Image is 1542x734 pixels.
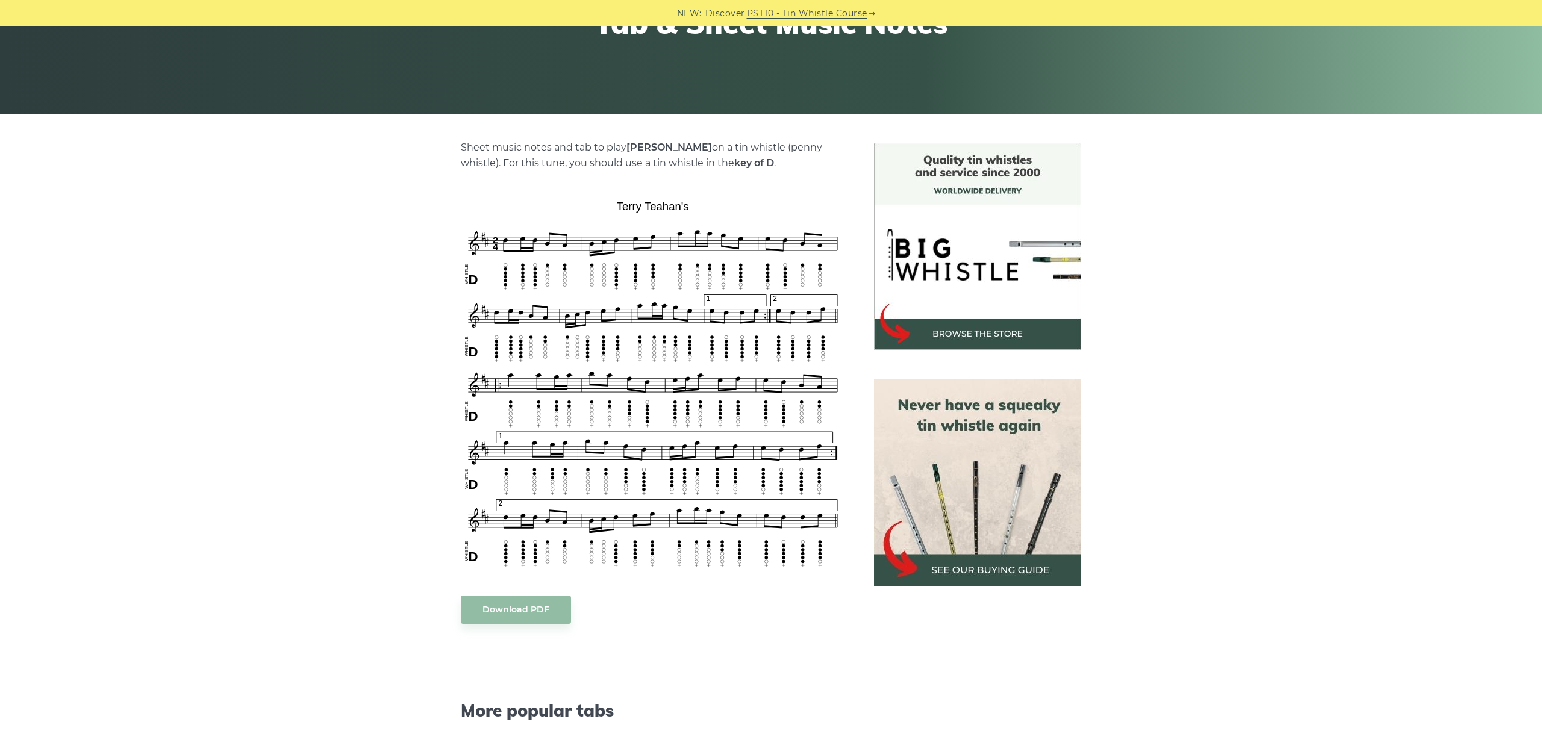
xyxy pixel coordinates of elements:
a: Download PDF [461,596,571,624]
strong: key of D [734,157,774,169]
a: PST10 - Tin Whistle Course [747,7,867,20]
span: More popular tabs [461,700,845,721]
span: Discover [705,7,745,20]
span: NEW: [677,7,702,20]
p: Sheet music notes and tab to play on a tin whistle (penny whistle). For this tune, you should use... [461,140,845,171]
strong: [PERSON_NAME] [626,142,712,153]
img: BigWhistle Tin Whistle Store [874,143,1081,350]
img: Terry Teahan's Tin Whistle Tabs & Sheet Music [461,196,845,571]
img: tin whistle buying guide [874,379,1081,586]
